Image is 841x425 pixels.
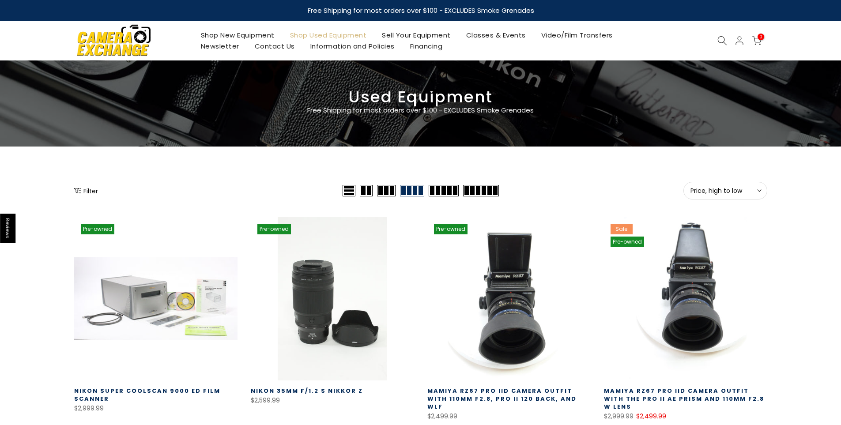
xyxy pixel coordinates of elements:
[193,41,247,52] a: Newsletter
[533,30,620,41] a: Video/Film Transfers
[251,387,363,395] a: Nikon 35mm f/1.2 S Nikkor Z
[427,411,591,422] div: $2,499.99
[402,41,450,52] a: Financing
[255,105,586,116] p: Free Shipping for most orders over $100 - EXCLUDES Smoke Grenades
[636,411,666,422] ins: $2,499.99
[74,387,220,403] a: Nikon Super Coolscan 9000 ED Film Scanner
[752,36,762,45] a: 0
[193,30,282,41] a: Shop New Equipment
[307,6,534,15] strong: Free Shipping for most orders over $100 - EXCLUDES Smoke Grenades
[302,41,402,52] a: Information and Policies
[427,387,577,411] a: Mamiya RZ67 Pro IID Camera Outfit with 110MM F2.8, Pro II 120 Back, and WLF
[458,30,533,41] a: Classes & Events
[374,30,459,41] a: Sell Your Equipment
[604,387,764,411] a: Mamiya RZ67 Pro IID Camera Outfit with the Pro II AE Prism and 110MM F2.8 W Lens
[74,403,238,414] div: $2,999.99
[251,395,414,406] div: $2,599.99
[604,412,634,421] del: $2,999.99
[282,30,374,41] a: Shop Used Equipment
[247,41,302,52] a: Contact Us
[74,91,767,103] h3: Used Equipment
[758,34,764,40] span: 0
[690,187,760,195] span: Price, high to low
[74,186,98,195] button: Show filters
[683,182,767,199] button: Price, high to low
